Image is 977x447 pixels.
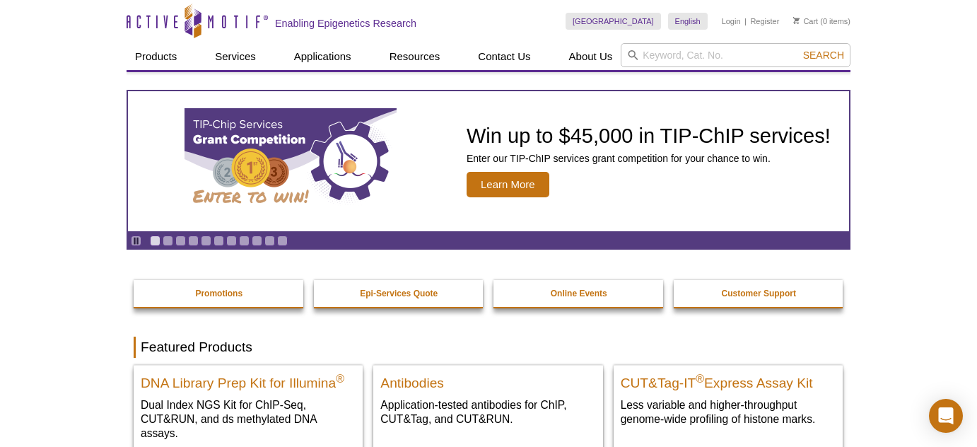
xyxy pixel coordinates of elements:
h2: CUT&Tag-IT Express Assay Kit [621,369,836,390]
h2: Antibodies [380,369,595,390]
sup: ® [696,373,704,385]
a: Go to slide 10 [264,236,275,246]
a: Go to slide 6 [213,236,224,246]
input: Keyword, Cat. No. [621,43,850,67]
strong: Customer Support [722,289,796,298]
a: TIP-ChIP Services Grant Competition Win up to $45,000 in TIP-ChIP services! Enter our TIP-ChIP se... [128,91,849,231]
article: TIP-ChIP Services Grant Competition [128,91,849,231]
a: Go to slide 2 [163,236,173,246]
a: CUT&Tag-IT® Express Assay Kit CUT&Tag-IT®Express Assay Kit Less variable and higher-throughput ge... [614,365,843,441]
button: Search [799,49,848,62]
a: Online Events [493,280,665,307]
sup: ® [336,373,344,385]
strong: Epi-Services Quote [360,289,438,298]
a: Go to slide 5 [201,236,211,246]
h2: Enabling Epigenetics Research [275,17,416,30]
p: Enter our TIP-ChIP services grant competition for your chance to win. [467,152,831,165]
a: Toggle autoplay [131,236,141,246]
img: TIP-ChIP Services Grant Competition [185,108,397,214]
p: Dual Index NGS Kit for ChIP-Seq, CUT&RUN, and ds methylated DNA assays. [141,397,356,441]
a: Go to slide 3 [175,236,186,246]
a: Applications [286,43,360,70]
span: Learn More [467,172,549,197]
a: Contact Us [469,43,539,70]
img: Your Cart [793,17,800,24]
h2: DNA Library Prep Kit for Illumina [141,369,356,390]
a: Go to slide 8 [239,236,250,246]
a: Login [722,16,741,26]
a: Promotions [134,280,305,307]
a: Go to slide 9 [252,236,262,246]
a: Epi-Services Quote [314,280,485,307]
li: (0 items) [793,13,850,30]
a: [GEOGRAPHIC_DATA] [566,13,661,30]
strong: Online Events [551,289,607,298]
a: Customer Support [674,280,845,307]
a: Go to slide 11 [277,236,288,246]
div: Open Intercom Messenger [929,399,963,433]
h2: Win up to $45,000 in TIP-ChIP services! [467,125,831,146]
p: Application-tested antibodies for ChIP, CUT&Tag, and CUT&RUN. [380,397,595,426]
a: About Us [561,43,621,70]
a: Products [127,43,185,70]
a: Go to slide 1 [150,236,160,246]
a: Services [206,43,264,70]
a: Go to slide 4 [188,236,199,246]
a: Register [750,16,779,26]
li: | [744,13,747,30]
a: Cart [793,16,818,26]
a: Go to slide 7 [226,236,237,246]
strong: Promotions [195,289,242,298]
a: English [668,13,708,30]
a: All Antibodies Antibodies Application-tested antibodies for ChIP, CUT&Tag, and CUT&RUN. [373,365,602,441]
p: Less variable and higher-throughput genome-wide profiling of histone marks​. [621,397,836,426]
span: Search [803,50,844,61]
a: Resources [381,43,449,70]
h2: Featured Products [134,337,843,358]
